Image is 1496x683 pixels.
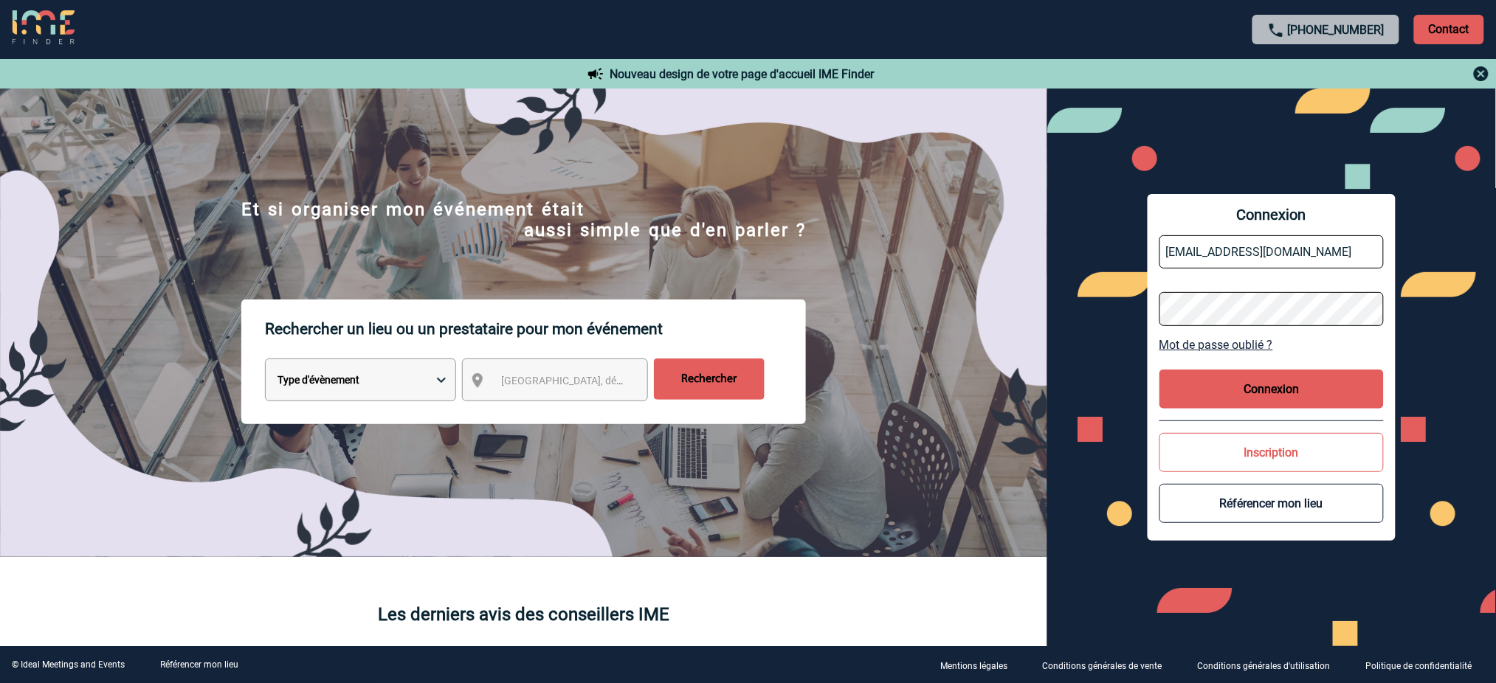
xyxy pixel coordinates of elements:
a: Mentions légales [928,658,1031,672]
p: Mentions légales [940,661,1007,671]
button: Connexion [1159,370,1384,409]
img: call-24-px.png [1267,21,1285,39]
a: Conditions générales d'utilisation [1186,658,1354,672]
span: [GEOGRAPHIC_DATA], département, région... [501,375,706,386]
a: Politique de confidentialité [1354,658,1496,672]
input: Rechercher [654,358,765,400]
p: Rechercher un lieu ou un prestataire pour mon événement [265,299,806,358]
button: Référencer mon lieu [1159,484,1384,523]
input: Email * [1159,235,1384,268]
a: [PHONE_NUMBER] [1288,23,1385,37]
p: Contact [1414,15,1484,44]
p: Conditions générales d'utilisation [1198,661,1331,671]
div: © Ideal Meetings and Events [12,659,125,670]
button: Inscription [1159,433,1384,472]
p: Conditions générales de vente [1043,661,1162,671]
p: Politique de confidentialité [1366,661,1472,671]
a: Mot de passe oublié ? [1159,338,1384,352]
span: Connexion [1159,206,1384,223]
a: Conditions générales de vente [1031,658,1186,672]
a: Référencer mon lieu [160,659,238,670]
